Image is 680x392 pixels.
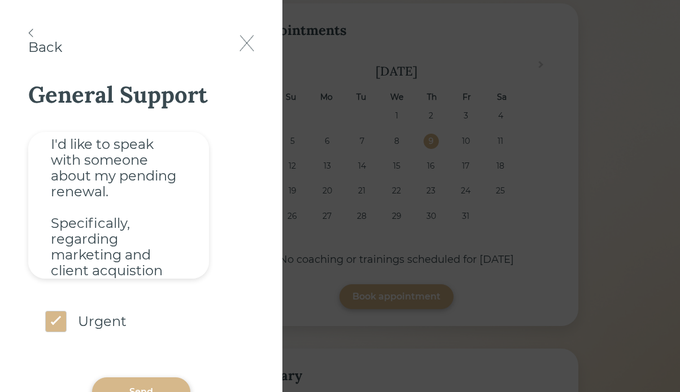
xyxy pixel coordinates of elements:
textarea: I'd like to speak with someone about my pending renewal. Specifically, regarding marketing and cl... [28,132,209,279]
img: X [239,35,254,51]
img: < [28,29,33,37]
div: General Support [28,80,254,109]
div: Urgent [78,311,127,332]
div: Back [28,29,62,58]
